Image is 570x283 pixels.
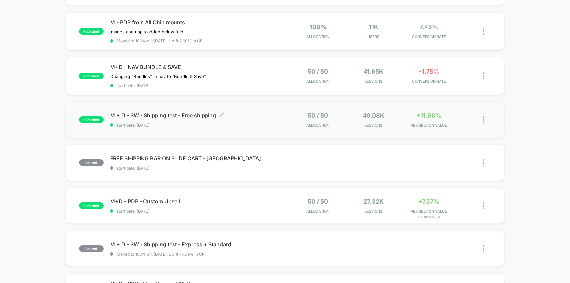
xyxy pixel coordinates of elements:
[364,198,384,205] span: 27.32k
[79,159,104,166] span: paused
[110,209,285,214] span: start date: [DATE]
[110,166,285,171] span: start date: [DATE]
[364,68,383,75] span: 41.65k
[110,241,285,248] span: M + D - SW - Shipping test - Express + Standard
[306,123,329,128] span: Allocation
[306,79,329,84] span: Allocation
[347,209,399,214] span: Sessions
[110,112,285,119] span: M + D - SW - Shipping test - Free shipping
[347,79,399,84] span: Sessions
[403,79,455,84] span: CONVERSION RATE
[79,202,104,209] span: published
[110,155,285,162] span: FREE SHIPPING BAR ON SLIDE CART - [GEOGRAPHIC_DATA]
[483,202,484,209] img: close
[403,215,455,219] span: for Design2-V1
[308,198,328,205] span: 50 / 50
[418,198,439,205] span: +7.87%
[403,209,455,214] span: PER SESSION VALUE
[306,34,329,39] span: Allocation
[403,123,455,128] span: PER SESSION VALUE
[308,112,328,119] span: 50 / 50
[306,209,329,214] span: Allocation
[79,245,104,252] span: paused
[110,29,183,34] span: images and usp's added below fold
[369,23,378,30] span: 11k
[117,38,203,43] span: Moved to 100% on: [DATE] . Uplift: 2.60% in CR
[110,198,285,205] span: M+D - PDP - Custom Upsell
[403,34,455,39] span: CONVERSION RATE
[419,68,439,75] span: -1.75%
[420,23,438,30] span: 7.43%
[347,34,399,39] span: Users
[483,28,484,35] img: close
[110,19,285,26] span: M - PDP from All Chin mounts
[347,123,399,128] span: Sessions
[79,116,104,123] span: published
[110,64,285,70] span: M+D - NAV BUNDLE & SAVE
[483,72,484,79] img: close
[117,252,205,257] span: Moved to 100% on: [DATE] . Uplift: -8.09% in CR
[483,116,484,123] img: close
[79,73,104,79] span: published
[310,23,326,30] span: 100%
[483,159,484,166] img: close
[308,68,328,75] span: 50 / 50
[79,28,104,35] span: published
[110,123,285,128] span: start date: [DATE]
[110,74,206,79] span: Changing "Bundles" in nav to "Bundle & Save"
[110,83,285,88] span: start date: [DATE]
[363,112,384,119] span: 49.08k
[416,112,441,119] span: +11.96%
[483,245,484,252] img: close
